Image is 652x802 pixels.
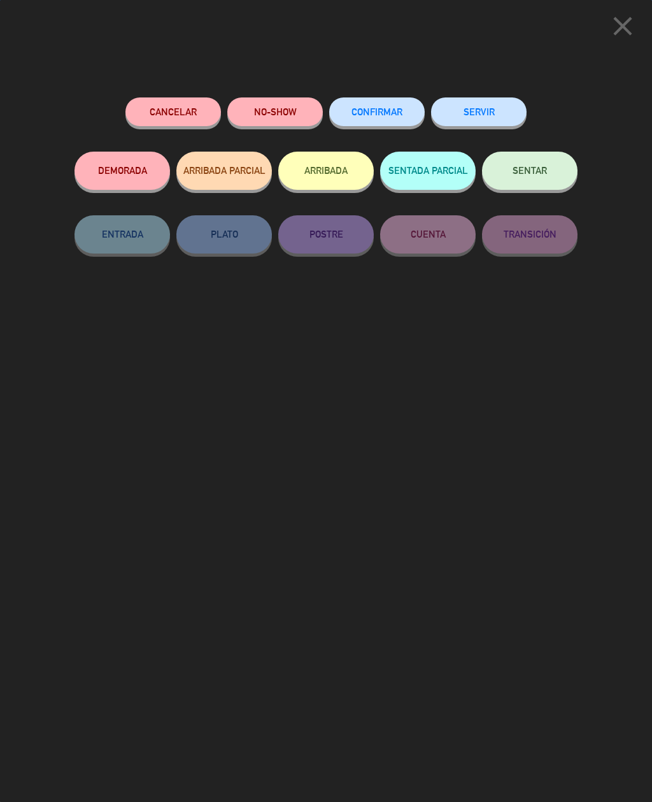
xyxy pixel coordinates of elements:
button: SENTADA PARCIAL [380,152,476,190]
button: POSTRE [278,215,374,254]
button: PLATO [176,215,272,254]
button: CONFIRMAR [329,97,425,126]
button: close [603,10,642,47]
span: CONFIRMAR [351,106,402,117]
button: DEMORADA [74,152,170,190]
button: ARRIBADA PARCIAL [176,152,272,190]
button: SENTAR [482,152,578,190]
button: SERVIR [431,97,527,126]
i: close [607,10,639,42]
button: Cancelar [125,97,221,126]
span: ARRIBADA PARCIAL [183,165,266,176]
button: NO-SHOW [227,97,323,126]
button: ARRIBADA [278,152,374,190]
button: CUENTA [380,215,476,254]
button: ENTRADA [74,215,170,254]
span: SENTAR [513,165,547,176]
button: TRANSICIÓN [482,215,578,254]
